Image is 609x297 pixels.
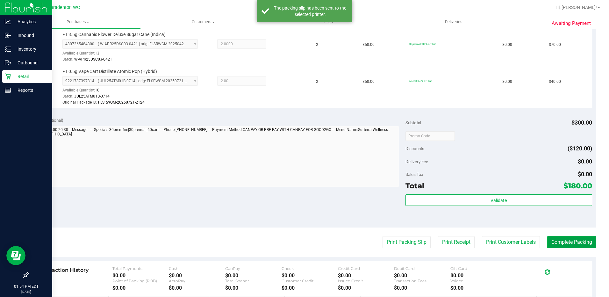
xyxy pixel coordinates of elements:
[282,266,338,271] div: Check
[62,100,97,105] span: Original Package ID:
[568,145,592,152] span: ($120.00)
[405,159,428,164] span: Delivery Fee
[112,266,169,271] div: Total Payments
[225,279,282,283] div: Total Spendr
[482,236,540,248] button: Print Customer Labels
[405,143,424,154] span: Discounts
[316,79,318,85] span: 2
[140,15,266,29] a: Customers
[405,172,423,177] span: Sales Tax
[112,279,169,283] div: Point of Banking (POB)
[3,284,49,289] p: 01:54 PM EDT
[563,181,592,190] span: $180.00
[547,236,596,248] button: Complete Packing
[450,266,507,271] div: Gift Card
[394,279,450,283] div: Transaction Fees
[316,42,318,48] span: 2
[225,285,282,291] div: $0.00
[409,42,436,46] span: 30premall: 30% off line
[62,57,73,62] span: Batch:
[11,45,49,53] p: Inventory
[409,79,432,83] span: 60cart: 60% off line
[394,272,450,279] div: $0.00
[450,272,507,279] div: $0.00
[549,79,561,85] span: $40.00
[5,18,11,25] inline-svg: Analytics
[394,266,450,271] div: Debit Card
[169,279,225,283] div: AeroPay
[5,87,11,93] inline-svg: Reports
[338,285,394,291] div: $0.00
[405,120,421,125] span: Subtotal
[552,20,591,27] span: Awaiting Payment
[450,285,507,291] div: $0.00
[50,5,80,10] span: Bradenton WC
[11,73,49,80] p: Retail
[11,18,49,25] p: Analytics
[5,60,11,66] inline-svg: Outbound
[405,131,455,141] input: Promo Code
[362,42,375,48] span: $50.00
[141,19,265,25] span: Customers
[62,69,157,75] span: FT 0.5g Vape Cart Distillate Atomic Pop (Hybrid)
[491,198,507,203] span: Validate
[394,285,450,291] div: $0.00
[282,279,338,283] div: Customer Credit
[5,73,11,80] inline-svg: Retail
[225,266,282,271] div: CanPay
[338,279,394,283] div: Issued Credit
[11,86,49,94] p: Reports
[578,171,592,177] span: $0.00
[169,272,225,279] div: $0.00
[5,46,11,52] inline-svg: Inventory
[362,79,375,85] span: $50.00
[405,194,592,206] button: Validate
[338,266,394,271] div: Credit Card
[338,272,394,279] div: $0.00
[405,181,424,190] span: Total
[383,236,431,248] button: Print Packing Slip
[74,57,112,62] span: W-APR25DSC03-0421
[169,266,225,271] div: Cash
[62,32,166,38] span: FT 3.5g Cannabis Flower Deluxe Sugar Cane (Indica)
[15,15,140,29] a: Purchases
[438,236,475,248] button: Print Receipt
[502,79,512,85] span: $0.00
[95,51,99,55] span: 13
[225,272,282,279] div: $0.00
[74,94,110,98] span: JUL25ATM01B-0714
[15,19,140,25] span: Purchases
[571,119,592,126] span: $300.00
[3,289,49,294] p: [DATE]
[112,285,169,291] div: $0.00
[273,5,347,18] div: The packing slip has been sent to the selected printer.
[112,272,169,279] div: $0.00
[95,88,99,92] span: 10
[98,100,145,105] span: FLSRWGM-20250721-2124
[169,285,225,291] div: $0.00
[11,59,49,67] p: Outbound
[282,285,338,291] div: $0.00
[555,5,597,10] span: Hi, [PERSON_NAME]!
[502,42,512,48] span: $0.00
[5,32,11,39] inline-svg: Inbound
[62,86,205,98] div: Available Quantity:
[62,94,73,98] span: Batch:
[549,42,561,48] span: $70.00
[578,158,592,165] span: $0.00
[62,49,205,61] div: Available Quantity:
[436,19,471,25] span: Deliveries
[450,279,507,283] div: Voided
[6,246,25,265] iframe: Resource center
[391,15,516,29] a: Deliveries
[11,32,49,39] p: Inbound
[282,272,338,279] div: $0.00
